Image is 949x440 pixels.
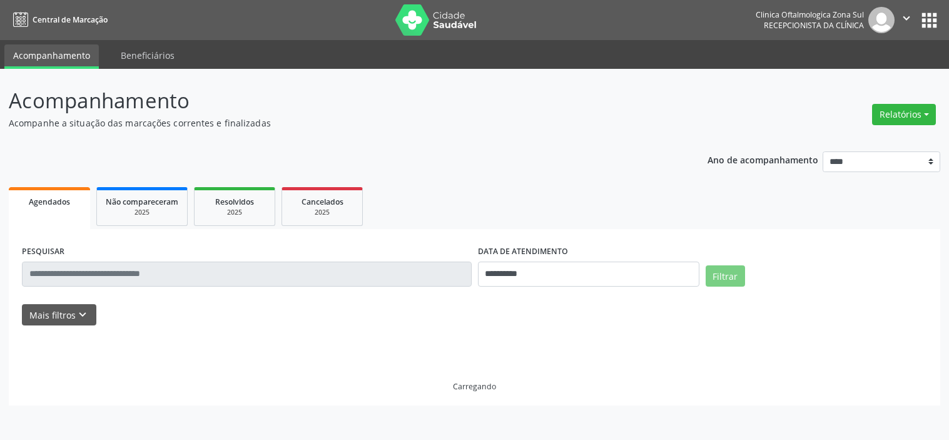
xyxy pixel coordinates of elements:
[4,44,99,69] a: Acompanhamento
[22,304,96,326] button: Mais filtroskeyboard_arrow_down
[203,208,266,217] div: 2025
[706,265,745,287] button: Filtrar
[291,208,353,217] div: 2025
[9,9,108,30] a: Central de Marcação
[33,14,108,25] span: Central de Marcação
[708,151,818,167] p: Ano de acompanhamento
[9,116,661,130] p: Acompanhe a situação das marcações correntes e finalizadas
[478,242,568,262] label: DATA DE ATENDIMENTO
[918,9,940,31] button: apps
[756,9,864,20] div: Clinica Oftalmologica Zona Sul
[900,11,913,25] i: 
[764,20,864,31] span: Recepcionista da clínica
[106,208,178,217] div: 2025
[215,197,254,207] span: Resolvidos
[106,197,178,207] span: Não compareceram
[872,104,936,125] button: Relatórios
[112,44,183,66] a: Beneficiários
[29,197,70,207] span: Agendados
[22,242,64,262] label: PESQUISAR
[868,7,895,33] img: img
[76,308,89,322] i: keyboard_arrow_down
[9,85,661,116] p: Acompanhamento
[453,381,496,392] div: Carregando
[895,7,918,33] button: 
[302,197,343,207] span: Cancelados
